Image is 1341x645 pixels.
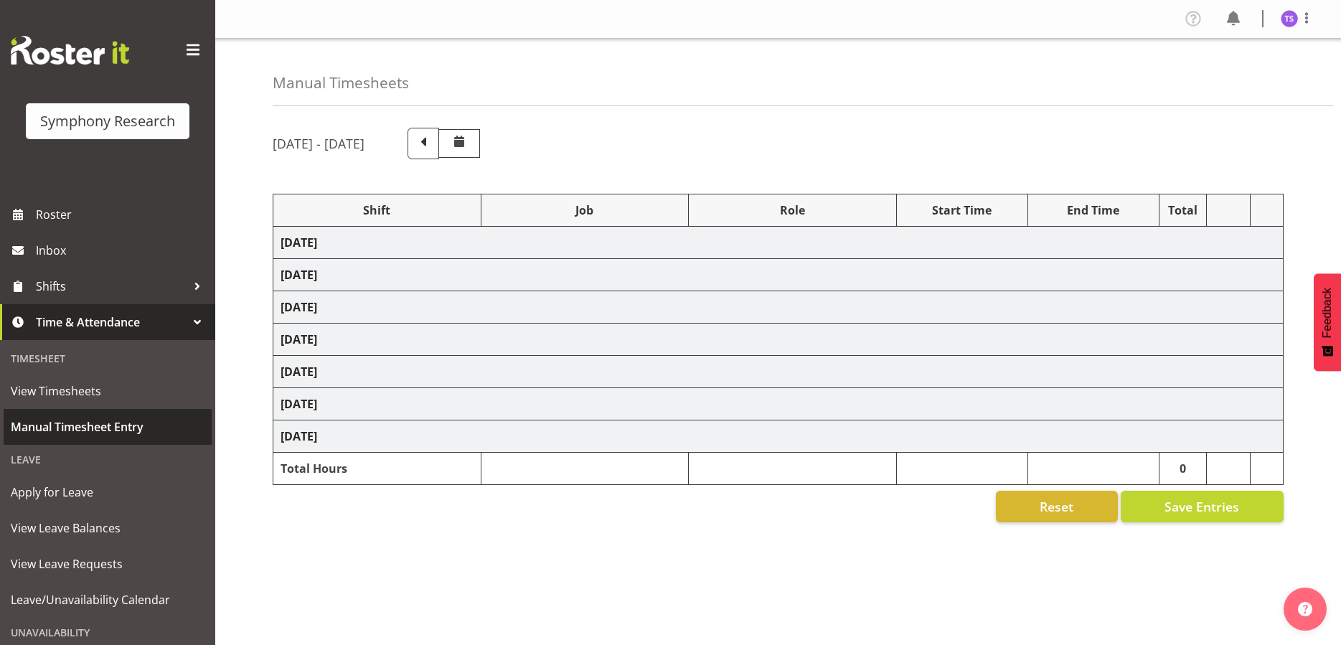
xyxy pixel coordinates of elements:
span: Save Entries [1164,497,1239,516]
td: [DATE] [273,227,1284,259]
span: View Leave Balances [11,517,204,539]
td: [DATE] [273,356,1284,388]
button: Feedback - Show survey [1314,273,1341,371]
div: Shift [281,202,474,219]
img: Rosterit website logo [11,36,129,65]
div: Role [696,202,889,219]
a: Leave/Unavailability Calendar [4,582,212,618]
div: Leave [4,445,212,474]
td: [DATE] [273,324,1284,356]
td: Total Hours [273,453,481,485]
h5: [DATE] - [DATE] [273,136,364,151]
td: [DATE] [273,388,1284,420]
div: Total [1167,202,1200,219]
span: View Timesheets [11,380,204,402]
span: Reset [1040,497,1073,516]
span: Leave/Unavailability Calendar [11,589,204,611]
h4: Manual Timesheets [273,75,409,91]
img: theresa-smith5660.jpg [1281,10,1298,27]
span: View Leave Requests [11,553,204,575]
td: [DATE] [273,259,1284,291]
span: Roster [36,204,208,225]
span: Manual Timesheet Entry [11,416,204,438]
td: [DATE] [273,420,1284,453]
img: help-xxl-2.png [1298,602,1312,616]
div: Job [489,202,682,219]
span: Shifts [36,276,187,297]
span: Feedback [1321,288,1334,338]
div: End Time [1035,202,1152,219]
span: Apply for Leave [11,481,204,503]
a: Apply for Leave [4,474,212,510]
a: View Timesheets [4,373,212,409]
td: [DATE] [273,291,1284,324]
span: Time & Attendance [36,311,187,333]
a: View Leave Requests [4,546,212,582]
div: Symphony Research [40,110,175,132]
a: Manual Timesheet Entry [4,409,212,445]
button: Reset [996,491,1118,522]
a: View Leave Balances [4,510,212,546]
div: Timesheet [4,344,212,373]
span: Inbox [36,240,208,261]
button: Save Entries [1121,491,1284,522]
td: 0 [1159,453,1207,485]
div: Start Time [904,202,1020,219]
